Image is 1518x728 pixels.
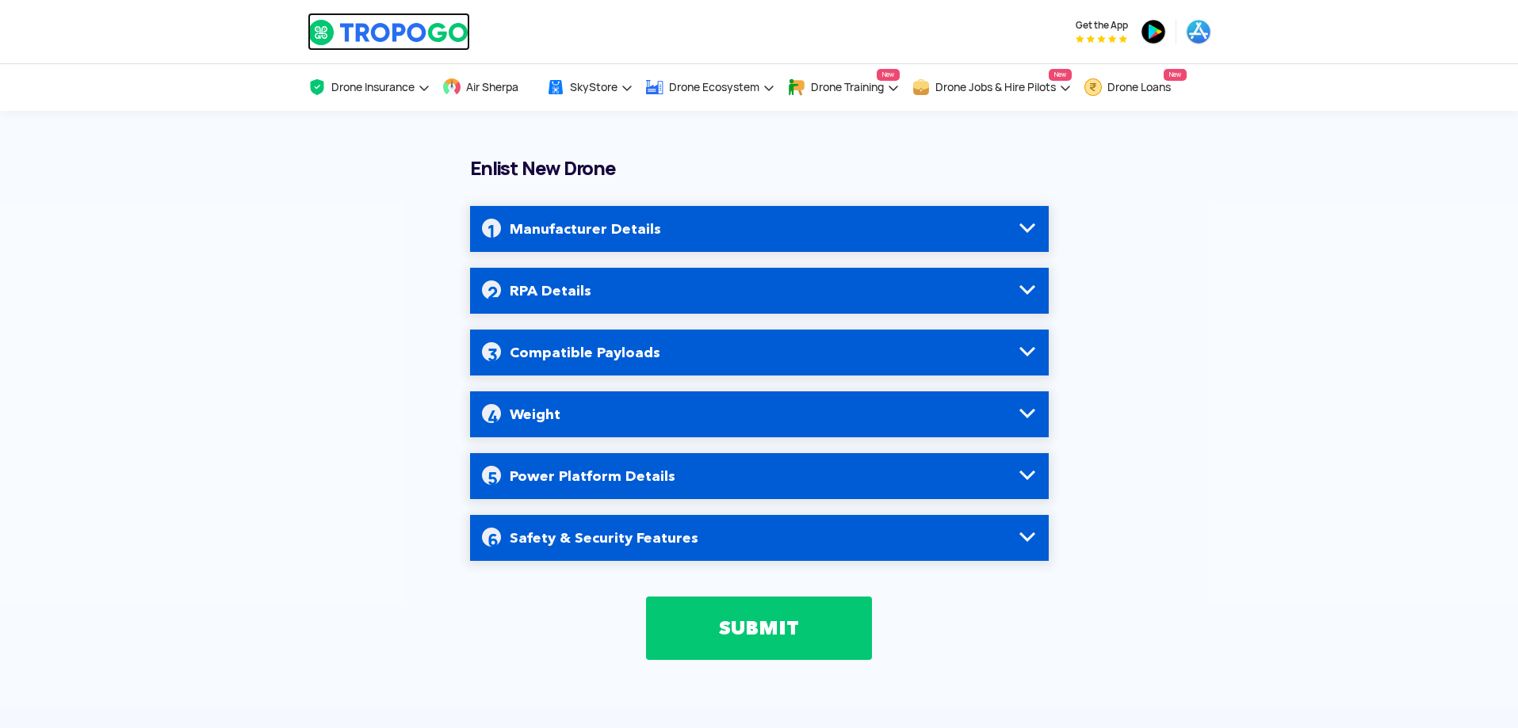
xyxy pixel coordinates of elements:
span: Drone Training [811,81,884,93]
a: Drone Ecosystem [645,64,775,111]
span: SkyStore [570,81,618,93]
span: New [1049,69,1072,81]
img: App Raking [1076,35,1127,43]
span: Drone Jobs & Hire Pilots [935,81,1056,93]
a: SkyStore [546,64,633,111]
a: Drone TrainingNew [787,64,900,111]
a: Drone Jobs & Hire PilotsNew [912,64,1072,111]
a: Air Sherpa [442,64,534,111]
span: Drone Ecosystem [669,81,759,93]
a: Drone Insurance [308,64,430,111]
img: TropoGo Logo [308,19,470,46]
h2: Enlist New Drone [470,158,1049,178]
a: Drone LoansNew [1084,64,1187,111]
h4: Manufacturer Details [482,206,1037,252]
h4: Weight [482,391,1037,437]
img: ic_playstore.png [1141,19,1166,44]
img: ic_appstore.png [1186,19,1211,44]
span: New [877,69,900,81]
span: Get the App [1076,19,1128,32]
h4: Compatible Payloads [482,330,1037,375]
span: Drone Insurance [331,81,415,93]
button: SUBMIT [646,597,872,660]
span: Air Sherpa [466,81,518,93]
h4: RPA Details [482,268,1037,314]
span: New [1164,69,1187,81]
span: Drone Loans [1107,81,1171,93]
h4: Power Platform Details [482,453,1037,499]
h4: Safety & Security Features [482,515,1037,561]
